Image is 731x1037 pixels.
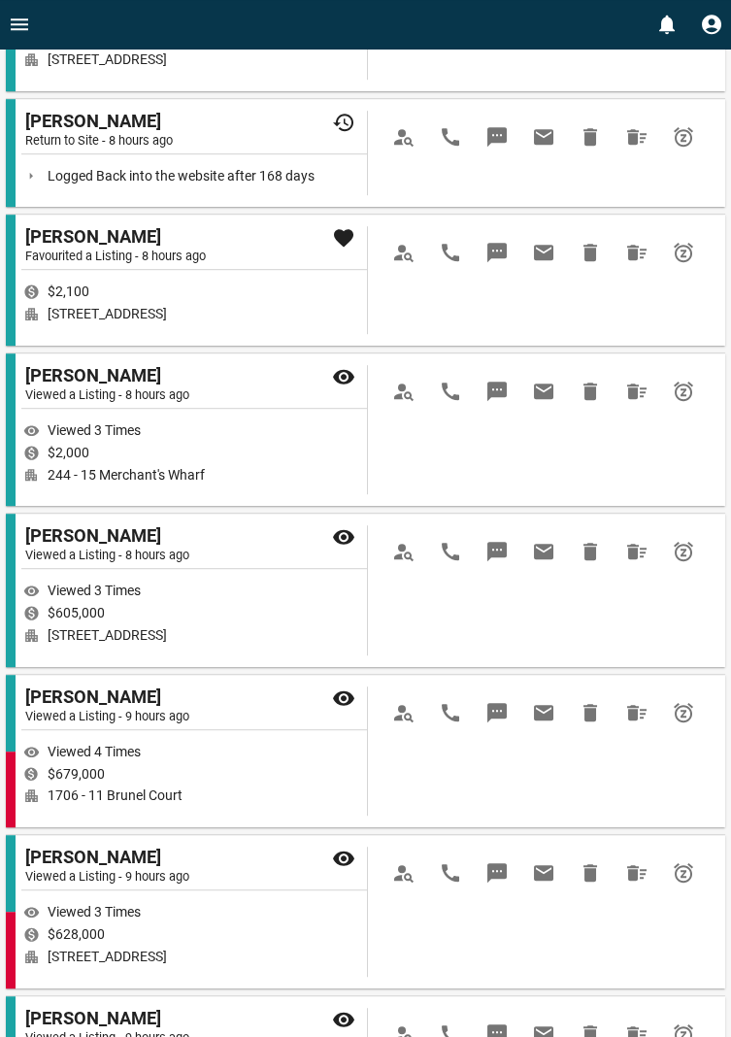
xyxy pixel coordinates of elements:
[660,850,707,896] span: Snooze
[6,675,725,827] div: [PERSON_NAME]Viewed a Listing - 9 hours agoViewed 4 Times$679,0001706 - 11 Brunel CourtView Profi...
[40,926,113,943] span: $628,000
[25,548,189,562] span: Viewed a Listing - 8 hours ago
[25,111,173,131] span: [PERSON_NAME]
[40,605,113,621] span: $605,000
[614,689,660,736] span: Hide All from Ruby Singh
[660,368,707,415] span: Snooze
[25,869,189,884] span: Viewed a Listing - 9 hours ago
[21,365,367,494] div: [PERSON_NAME]Viewed a Listing - 8 hours agoViewed 3 Times$2,000244 - 15 Merchant's Wharf
[40,467,213,484] span: 244 - 15 Merchant's Wharf
[40,744,149,760] span: Viewed 4 Times
[381,689,427,736] span: View Profile
[614,114,660,160] span: Hide All from Ardian Daka
[6,514,725,666] div: [PERSON_NAME]Viewed a Listing - 8 hours agoViewed 3 Times$605,000[STREET_ADDRESS]View ProfileCall...
[21,525,367,654] div: [PERSON_NAME]Viewed a Listing - 8 hours agoViewed 3 Times$605,000[STREET_ADDRESS]
[381,229,427,276] span: View Profile
[567,114,614,160] span: Hide
[692,5,731,44] button: Profile
[25,133,173,148] span: Return to Site - 8 hours ago
[474,114,520,160] span: Message
[427,114,474,160] span: Call
[6,353,725,506] div: [PERSON_NAME]Viewed a Listing - 8 hours agoViewed 3 Times$2,000244 - 15 Merchant's WharfView Prof...
[474,368,520,415] span: Message
[40,306,175,322] span: [STREET_ADDRESS]
[40,787,190,804] span: 1706 - 11 Brunel Court
[614,528,660,575] span: Hide All from Vivian Koitsis
[21,111,367,196] div: [PERSON_NAME]Return to Site - 8 hours agoLogged Back into the website after 168 days
[25,387,189,402] span: Viewed a Listing - 8 hours ago
[660,114,707,160] span: Snooze
[567,850,614,896] span: Hide
[567,528,614,575] span: Hide
[427,368,474,415] span: Call
[567,368,614,415] span: Hide
[520,528,567,575] span: Email
[381,114,427,160] span: View Profile
[25,1008,189,1028] span: [PERSON_NAME]
[614,368,660,415] span: Hide All from Katie Ginty
[427,528,474,575] span: Call
[381,850,427,896] span: View Profile
[6,215,725,346] div: [PERSON_NAME]Favourited a Listing - 8 hours ago$2,100[STREET_ADDRESS]View ProfileCallMessageEmail...
[520,114,567,160] span: Email
[21,847,367,976] div: [PERSON_NAME]Viewed a Listing - 9 hours agoViewed 3 Times$628,000[STREET_ADDRESS]
[40,583,149,599] span: Viewed 3 Times
[40,904,149,920] span: Viewed 3 Times
[40,168,322,184] span: Logged Back into the website after 168 days
[40,949,175,965] span: [STREET_ADDRESS]
[381,528,427,575] span: View Profile
[567,689,614,736] span: Hide
[427,229,474,276] span: Call
[25,686,189,707] span: [PERSON_NAME]
[427,689,474,736] span: Call
[474,229,520,276] span: Message
[381,368,427,415] span: View Profile
[25,525,189,546] span: [PERSON_NAME]
[40,445,97,461] span: $2,000
[474,850,520,896] span: Message
[40,766,113,783] span: $679,000
[25,249,206,263] span: Favourited a Listing - 8 hours ago
[660,528,707,575] span: Snooze
[660,689,707,736] span: Snooze
[21,686,367,816] div: [PERSON_NAME]Viewed a Listing - 9 hours agoViewed 4 Times$679,0001706 - 11 Brunel Court
[520,368,567,415] span: Email
[427,850,474,896] span: Call
[660,229,707,276] span: Snooze
[520,689,567,736] span: Email
[25,226,206,247] span: [PERSON_NAME]
[40,627,175,644] span: [STREET_ADDRESS]
[25,365,189,385] span: [PERSON_NAME]
[40,51,175,68] span: [STREET_ADDRESS]
[40,284,97,300] span: $2,100
[6,99,725,208] div: [PERSON_NAME]Return to Site - 8 hours agoLogged Back into the website after 168 daysView ProfileC...
[614,229,660,276] span: Hide All from Zion Chan
[6,835,725,987] div: [PERSON_NAME]Viewed a Listing - 9 hours agoViewed 3 Times$628,000[STREET_ADDRESS]View ProfileCall...
[520,229,567,276] span: Email
[567,229,614,276] span: Hide
[40,422,149,439] span: Viewed 3 Times
[474,689,520,736] span: Message
[21,226,367,334] div: [PERSON_NAME]Favourited a Listing - 8 hours ago$2,100[STREET_ADDRESS]
[614,850,660,896] span: Hide All from Ruby Singh
[474,528,520,575] span: Message
[25,709,189,723] span: Viewed a Listing - 9 hours ago
[25,847,189,867] span: [PERSON_NAME]
[520,850,567,896] span: Email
